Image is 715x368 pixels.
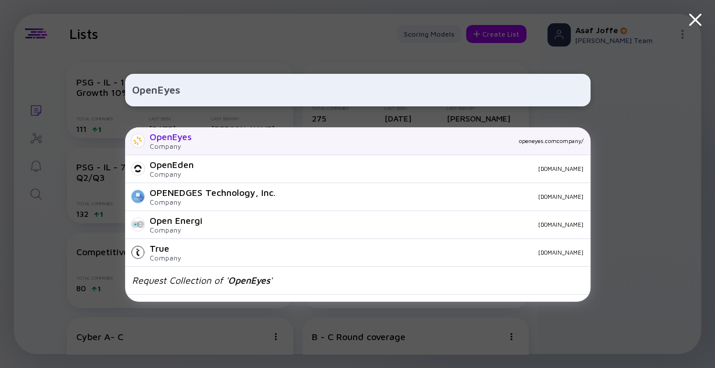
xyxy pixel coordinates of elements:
[203,165,584,172] div: [DOMAIN_NAME]
[150,253,181,262] div: Company
[150,226,202,234] div: Company
[228,275,270,285] span: OpenEyes
[150,159,194,170] div: OpenEden
[132,80,584,101] input: Search Company or Investor...
[150,215,202,226] div: Open Energi
[150,243,181,253] div: True
[212,221,584,228] div: [DOMAIN_NAME]
[150,187,276,198] div: OPENEDGES Technology, Inc.
[150,131,191,142] div: OpenEyes
[150,198,276,206] div: Company
[190,249,584,256] div: [DOMAIN_NAME]
[201,137,584,144] div: openeyes.comcompany/
[150,142,191,151] div: Company
[150,170,194,178] div: Company
[285,193,584,200] div: [DOMAIN_NAME]
[132,275,272,285] div: Request Collection of ' '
